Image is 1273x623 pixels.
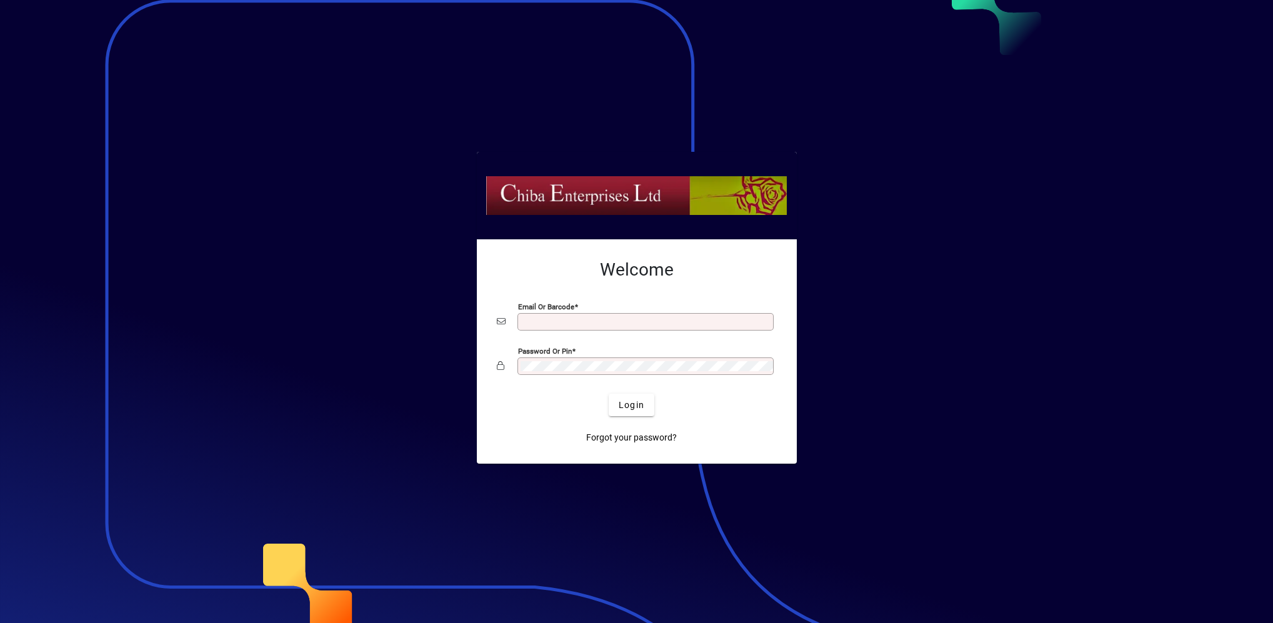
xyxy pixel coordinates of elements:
[518,347,572,356] mat-label: Password or Pin
[497,259,777,281] h2: Welcome
[609,394,654,416] button: Login
[518,302,574,311] mat-label: Email or Barcode
[581,426,682,449] a: Forgot your password?
[619,399,644,412] span: Login
[586,431,677,444] span: Forgot your password?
